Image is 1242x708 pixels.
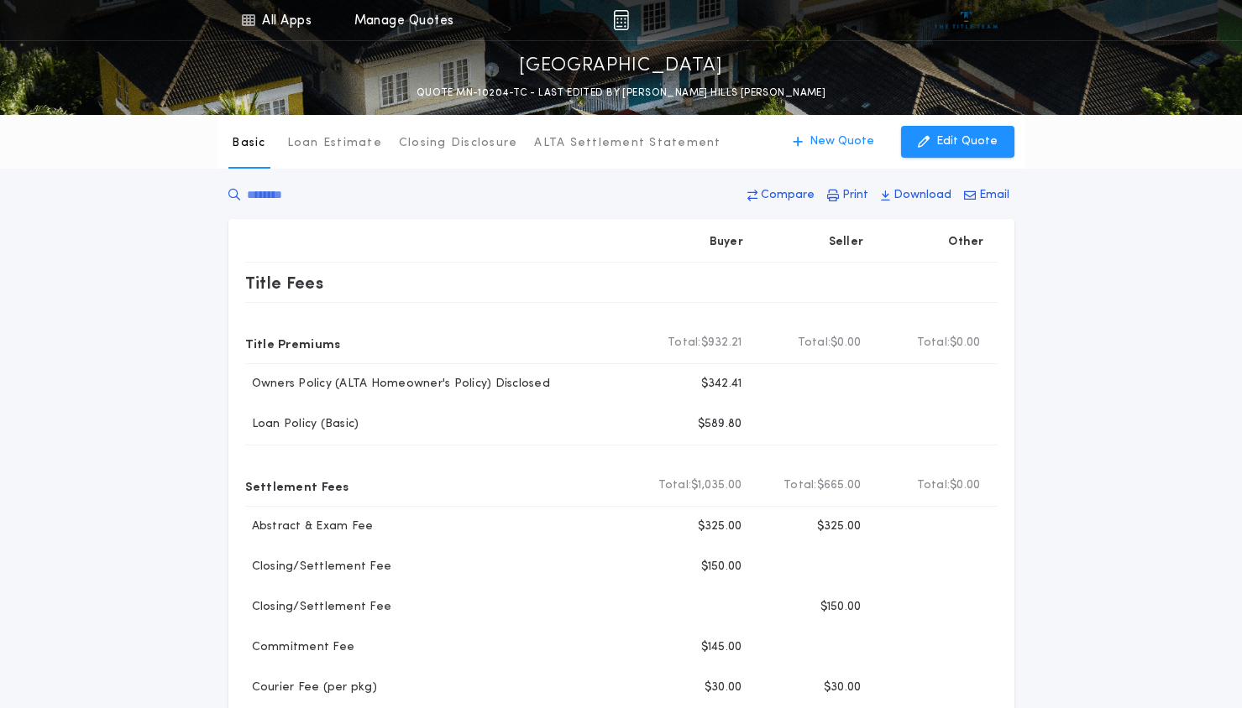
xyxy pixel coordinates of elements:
[698,518,742,535] p: $325.00
[701,559,742,575] p: $150.00
[245,330,341,357] p: Title Premiums
[287,135,382,152] p: Loan Estimate
[710,234,743,251] p: Buyer
[701,376,742,393] p: $342.41
[245,559,392,575] p: Closing/Settlement Fee
[245,518,374,535] p: Abstract & Exam Fee
[701,335,742,351] span: $932.21
[935,12,998,29] img: vs-icon
[776,126,891,158] button: New Quote
[959,180,1014,211] button: Email
[534,135,721,152] p: ALTA Settlement Statement
[245,639,355,656] p: Commitment Fee
[817,477,862,494] span: $665.00
[917,335,951,351] b: Total:
[876,180,956,211] button: Download
[232,135,265,152] p: Basic
[950,477,980,494] span: $0.00
[613,10,629,30] img: img
[245,376,550,393] p: Owners Policy (ALTA Homeowner's Policy) Disclosed
[842,187,868,204] p: Print
[917,477,951,494] b: Total:
[245,599,392,616] p: Closing/Settlement Fee
[701,639,742,656] p: $145.00
[742,180,820,211] button: Compare
[245,269,324,296] p: Title Fees
[417,85,826,102] p: QUOTE MN-10204-TC - LAST EDITED BY [PERSON_NAME] HILLS [PERSON_NAME]
[691,477,742,494] span: $1,035.00
[705,679,742,696] p: $30.00
[901,126,1014,158] button: Edit Quote
[950,335,980,351] span: $0.00
[245,472,349,499] p: Settlement Fees
[783,477,817,494] b: Total:
[668,335,701,351] b: Total:
[894,187,951,204] p: Download
[831,335,861,351] span: $0.00
[519,53,723,80] p: [GEOGRAPHIC_DATA]
[798,335,831,351] b: Total:
[824,679,862,696] p: $30.00
[245,679,377,696] p: Courier Fee (per pkg)
[658,477,692,494] b: Total:
[698,416,742,433] p: $589.80
[761,187,815,204] p: Compare
[810,133,874,150] p: New Quote
[399,135,518,152] p: Closing Disclosure
[936,133,998,150] p: Edit Quote
[820,599,862,616] p: $150.00
[829,234,864,251] p: Seller
[817,518,862,535] p: $325.00
[245,416,359,433] p: Loan Policy (Basic)
[979,187,1009,204] p: Email
[822,180,873,211] button: Print
[948,234,983,251] p: Other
